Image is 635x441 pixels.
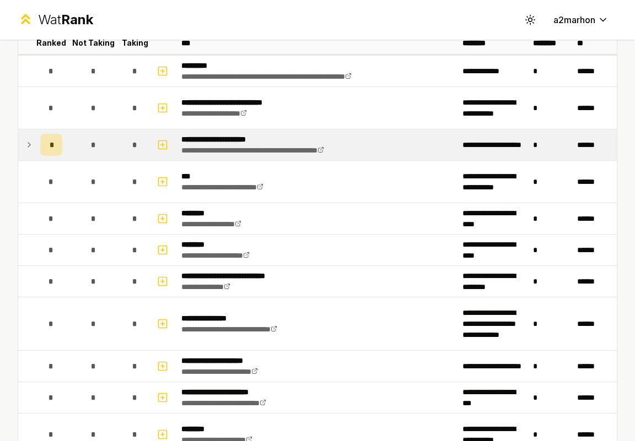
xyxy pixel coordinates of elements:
p: Ranked [36,37,66,48]
p: Not Taking [72,37,115,48]
span: a2marhon [553,13,595,26]
span: Rank [61,12,93,28]
div: Wat [38,11,93,29]
a: WatRank [18,11,93,29]
button: a2marhon [545,10,617,30]
p: Taking [122,37,148,48]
